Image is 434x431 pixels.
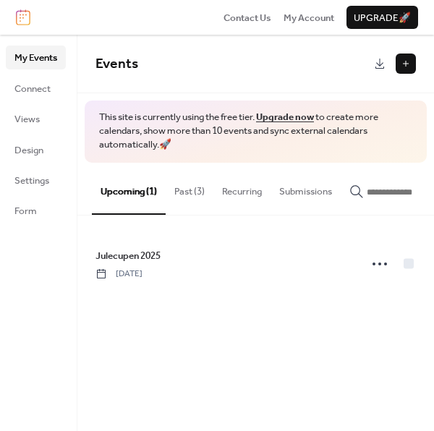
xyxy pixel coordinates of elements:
span: Contact Us [224,11,271,25]
button: Submissions [271,163,341,213]
span: Upgrade 🚀 [354,11,411,25]
button: Upcoming (1) [92,163,166,215]
span: [DATE] [95,268,142,281]
a: My Account [284,10,334,25]
img: logo [16,9,30,25]
a: Design [6,138,66,161]
button: Past (3) [166,163,213,213]
a: Contact Us [224,10,271,25]
button: Upgrade🚀 [346,6,418,29]
button: Recurring [213,163,271,213]
a: My Events [6,46,66,69]
span: My Account [284,11,334,25]
span: Views [14,112,40,127]
span: Settings [14,174,49,188]
span: Julecupen 2025 [95,249,161,263]
a: Upgrade now [256,108,314,127]
span: Events [95,51,138,77]
span: Design [14,143,43,158]
a: Settings [6,168,66,192]
span: This site is currently using the free tier. to create more calendars, show more than 10 events an... [99,111,412,152]
a: Form [6,199,66,222]
a: Views [6,107,66,130]
a: Connect [6,77,66,100]
a: Julecupen 2025 [95,248,161,264]
span: My Events [14,51,57,65]
span: Connect [14,82,51,96]
span: Form [14,204,37,218]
